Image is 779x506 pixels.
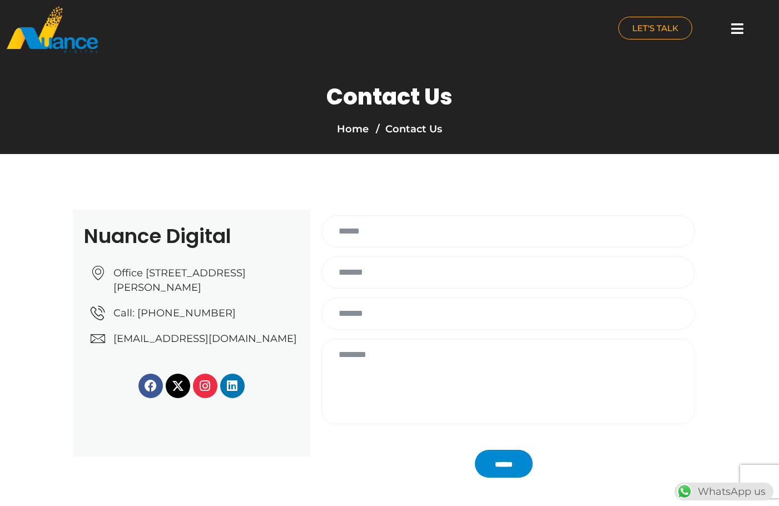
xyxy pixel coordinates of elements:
span: Office [STREET_ADDRESS][PERSON_NAME] [111,266,299,295]
h2: Nuance Digital [84,226,299,246]
a: LET'S TALK [618,17,692,39]
li: Contact Us [373,121,442,137]
span: LET'S TALK [632,24,678,32]
a: WhatsAppWhatsApp us [674,485,773,498]
h1: Contact Us [326,83,453,110]
div: WhatsApp us [674,483,773,500]
img: WhatsApp [676,483,693,500]
span: [EMAIL_ADDRESS][DOMAIN_NAME] [111,331,297,346]
span: Call: [PHONE_NUMBER] [111,306,236,320]
img: nuance-qatar_logo [6,6,99,54]
a: nuance-qatar_logo [6,6,384,54]
a: Office [STREET_ADDRESS][PERSON_NAME] [91,266,299,295]
a: Call: [PHONE_NUMBER] [91,306,299,320]
a: [EMAIL_ADDRESS][DOMAIN_NAME] [91,331,299,346]
a: Home [337,123,369,135]
form: Contact form [316,215,701,451]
